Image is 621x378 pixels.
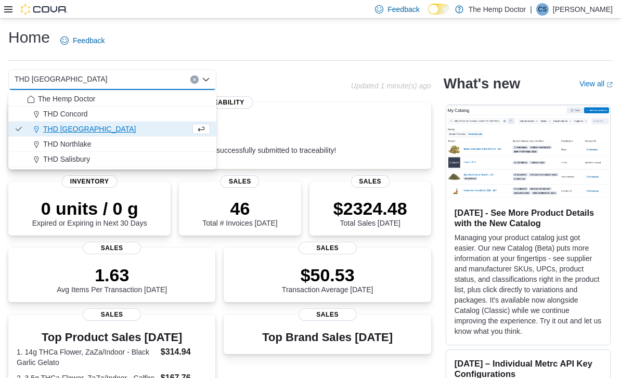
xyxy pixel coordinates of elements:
a: View allExternal link [579,80,613,88]
span: THD Concord [43,109,88,119]
h3: Top Brand Sales [DATE] [262,331,393,344]
p: [PERSON_NAME] [553,3,613,16]
div: Total # Invoices [DATE] [202,198,277,227]
img: Cova [21,4,68,15]
p: | [530,3,532,16]
p: 46 [202,198,277,219]
span: Sales [299,308,357,321]
span: Sales [83,308,141,321]
span: CS [538,3,547,16]
div: Transaction Average [DATE] [282,265,373,294]
span: Sales [351,175,390,188]
span: THD [GEOGRAPHIC_DATA] [43,124,136,134]
span: The Hemp Doctor [38,94,95,104]
span: Sales [299,242,357,254]
button: THD [GEOGRAPHIC_DATA] [8,122,216,137]
input: Dark Mode [428,4,450,15]
p: Managing your product catalog just got easier. Our new Catalog (Beta) puts more information at yo... [455,232,602,336]
span: Feedback [387,4,419,15]
button: THD Northlake [8,137,216,152]
span: Inventory [62,175,118,188]
span: THD [GEOGRAPHIC_DATA] [15,73,107,85]
div: Cindy Shade [536,3,549,16]
div: Total Sales [DATE] [333,198,407,227]
button: Close list of options [202,75,210,84]
span: THD Northlake [43,139,92,149]
p: 0 [165,125,336,146]
div: Choose from the following options [8,92,216,167]
span: Sales [221,175,260,188]
button: The Hemp Doctor [8,92,216,107]
h2: What's new [444,75,520,92]
p: 1.63 [57,265,167,285]
dt: 1. 14g THCa Flower, ZaZa/Indoor - Black Garlic Gelato [17,347,157,368]
svg: External link [606,82,613,88]
button: THD Concord [8,107,216,122]
p: Updated 1 minute(s) ago [351,82,431,90]
p: $50.53 [282,265,373,285]
div: Avg Items Per Transaction [DATE] [57,265,167,294]
h3: Top Product Sales [DATE] [17,331,207,344]
p: The Hemp Doctor [469,3,526,16]
h3: [DATE] - See More Product Details with the New Catalog [455,207,602,228]
span: Feedback [73,35,105,46]
div: All invoices are successfully submitted to traceability! [165,125,336,154]
div: Expired or Expiring in Next 30 Days [32,198,147,227]
span: Sales [83,242,141,254]
h1: Home [8,27,50,48]
span: THD Salisbury [43,154,90,164]
button: Clear input [190,75,199,84]
span: Traceability [187,96,253,109]
dd: $314.94 [161,346,208,358]
p: 0 units / 0 g [32,198,147,219]
a: Feedback [56,30,109,51]
button: THD Salisbury [8,152,216,167]
p: $2324.48 [333,198,407,219]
